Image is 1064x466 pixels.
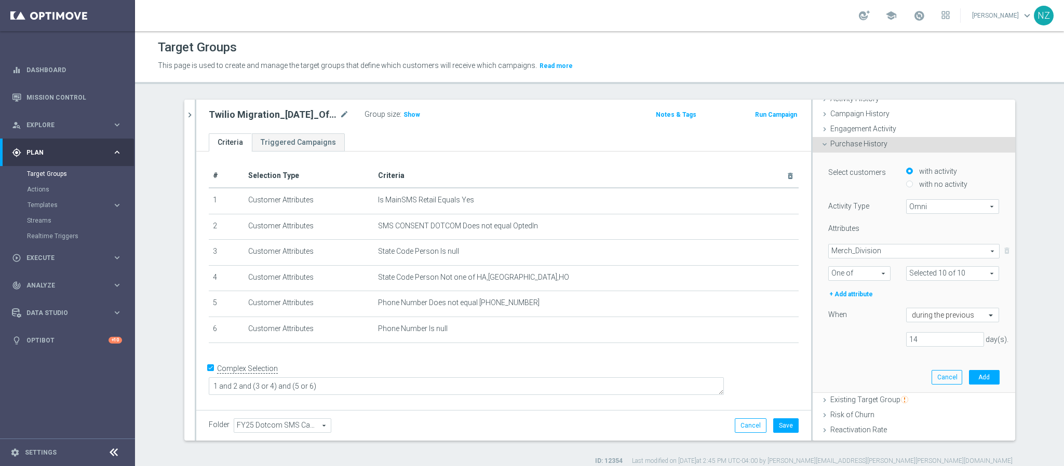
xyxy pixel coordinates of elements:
[26,255,112,261] span: Execute
[185,110,195,120] i: chevron_right
[655,109,697,120] button: Notes & Tags
[209,188,244,214] td: 1
[109,337,122,344] div: +10
[1034,6,1054,25] div: NZ
[754,109,798,120] button: Run Campaign
[340,108,349,121] i: mode_edit
[986,335,1008,344] span: day(s).
[244,240,374,266] td: Customer Attributes
[969,370,1000,385] button: Add
[378,171,405,180] span: Criteria
[830,109,890,118] span: Campaign History
[828,201,869,211] label: Activity Type
[217,364,278,374] label: Complex Selection
[365,110,400,119] label: Group size
[12,120,21,130] i: person_search
[378,273,569,282] span: State Code Person Not one of HA,[GEOGRAPHIC_DATA],HO
[28,202,112,208] div: Templates
[244,291,374,317] td: Customer Attributes
[26,149,112,156] span: Plan
[400,110,401,119] label: :
[209,164,244,188] th: #
[209,133,252,152] a: Criteria
[11,93,123,102] button: Mission Control
[11,254,123,262] button: play_circle_outline Execute keyboard_arrow_right
[27,166,134,182] div: Target Groups
[378,196,474,204] span: Is MainSMS Retail Equals Yes
[12,281,112,290] div: Analyze
[27,213,134,228] div: Streams
[26,122,112,128] span: Explore
[1021,10,1033,21] span: keyboard_arrow_down
[27,185,108,194] a: Actions
[209,317,244,342] td: 6
[244,317,374,342] td: Customer Attributes
[378,324,448,333] span: Phone Number Is null
[112,147,122,157] i: keyboard_arrow_right
[27,216,108,225] a: Streams
[12,326,122,354] div: Optibot
[112,200,122,210] i: keyboard_arrow_right
[184,100,195,130] button: chevron_right
[26,56,122,84] a: Dashboard
[11,309,123,317] div: Data Studio keyboard_arrow_right
[252,133,345,152] a: Triggered Campaigns
[244,214,374,240] td: Customer Attributes
[112,280,122,290] i: keyboard_arrow_right
[11,281,123,290] button: track_changes Analyze keyboard_arrow_right
[403,111,420,118] span: Show
[27,228,134,244] div: Realtime Triggers
[906,308,1000,322] ng-select: during the previous
[244,265,374,291] td: Customer Attributes
[12,148,112,157] div: Plan
[12,120,112,130] div: Explore
[917,167,957,176] label: with activity
[112,120,122,130] i: keyboard_arrow_right
[209,240,244,266] td: 3
[828,224,859,233] label: Attributes
[12,253,21,263] i: play_circle_outline
[12,148,21,157] i: gps_fixed
[11,336,123,345] button: lightbulb Optibot +10
[12,253,112,263] div: Execute
[12,65,21,75] i: equalizer
[828,310,847,319] label: When
[907,267,999,280] span: : DV001: Furniture DV002: Business Machines DV003: Computers & Accessories DV004: CONTRACT PRINT ...
[12,56,122,84] div: Dashboard
[830,140,887,148] span: Purchase History
[244,188,374,214] td: Customer Attributes
[378,298,540,307] span: Phone Number Does not equal [PHONE_NUMBER]
[773,418,799,433] button: Save
[158,40,237,55] h1: Target Groups
[378,247,459,256] span: State Code Person Is null
[12,308,112,318] div: Data Studio
[830,125,896,133] span: Engagement Activity
[11,66,123,74] button: equalizer Dashboard
[26,310,112,316] span: Data Studio
[25,449,57,456] a: Settings
[12,84,122,111] div: Mission Control
[830,395,908,404] span: Existing Target Group
[11,148,123,157] button: gps_fixed Plan keyboard_arrow_right
[735,418,766,433] button: Cancel
[828,289,874,300] div: + Add attribute
[10,448,20,457] i: settings
[12,281,21,290] i: track_changes
[26,326,109,354] a: Optibot
[209,265,244,291] td: 4
[209,420,230,429] label: Folder
[26,84,122,111] a: Mission Control
[932,370,962,385] button: Cancel
[27,197,134,213] div: Templates
[917,180,967,189] label: with no activity
[27,182,134,197] div: Actions
[11,121,123,129] button: person_search Explore keyboard_arrow_right
[112,308,122,318] i: keyboard_arrow_right
[27,232,108,240] a: Realtime Triggers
